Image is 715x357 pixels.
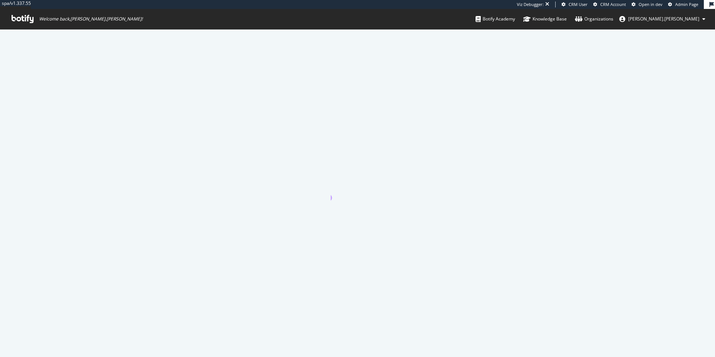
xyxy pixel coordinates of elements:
a: Botify Academy [476,9,515,29]
a: CRM Account [593,1,626,7]
div: Organizations [575,15,613,23]
div: Botify Academy [476,15,515,23]
span: Welcome back, [PERSON_NAME].[PERSON_NAME] ! [39,16,143,22]
a: Open in dev [632,1,662,7]
div: Viz Debugger: [517,1,544,7]
div: Knowledge Base [523,15,567,23]
a: Knowledge Base [523,9,567,29]
a: Admin Page [668,1,698,7]
a: CRM User [562,1,588,7]
span: CRM Account [600,1,626,7]
span: meghan.evans [628,16,699,22]
span: CRM User [569,1,588,7]
button: [PERSON_NAME].[PERSON_NAME] [613,13,711,25]
span: Admin Page [675,1,698,7]
a: Organizations [575,9,613,29]
span: Open in dev [639,1,662,7]
div: animation [331,174,384,200]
